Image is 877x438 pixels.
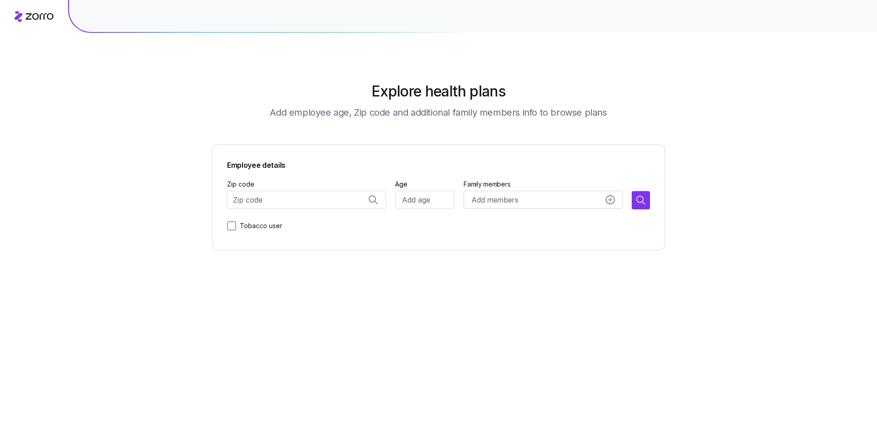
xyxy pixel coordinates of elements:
h3: Add employee age, Zip code and additional family members info to browse plans [270,106,607,119]
span: Add members [471,194,518,206]
input: Zip code [227,191,386,209]
input: Add age [395,191,454,209]
h1: Explore health plans [371,80,506,102]
label: Zip code [227,179,254,189]
span: Employee details [227,160,650,171]
label: Age [395,179,407,189]
button: Add membersadd icon [464,191,623,209]
label: Tobacco user [236,220,282,231]
span: Family members [464,180,623,189]
svg: add icon [606,195,615,204]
